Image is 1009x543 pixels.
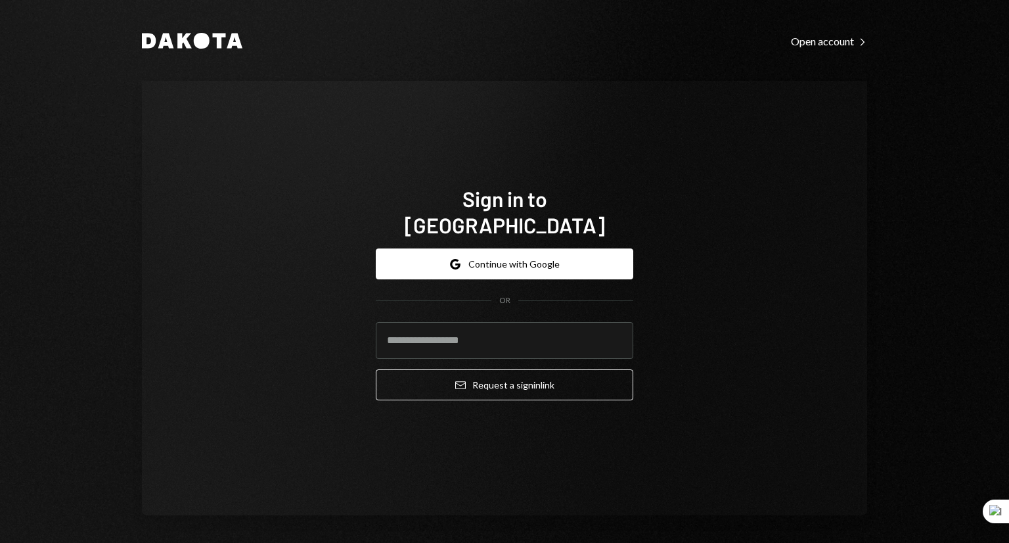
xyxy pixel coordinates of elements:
[376,248,633,279] button: Continue with Google
[791,35,867,48] div: Open account
[376,369,633,400] button: Request a signinlink
[791,34,867,48] a: Open account
[499,295,510,306] div: OR
[376,185,633,238] h1: Sign in to [GEOGRAPHIC_DATA]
